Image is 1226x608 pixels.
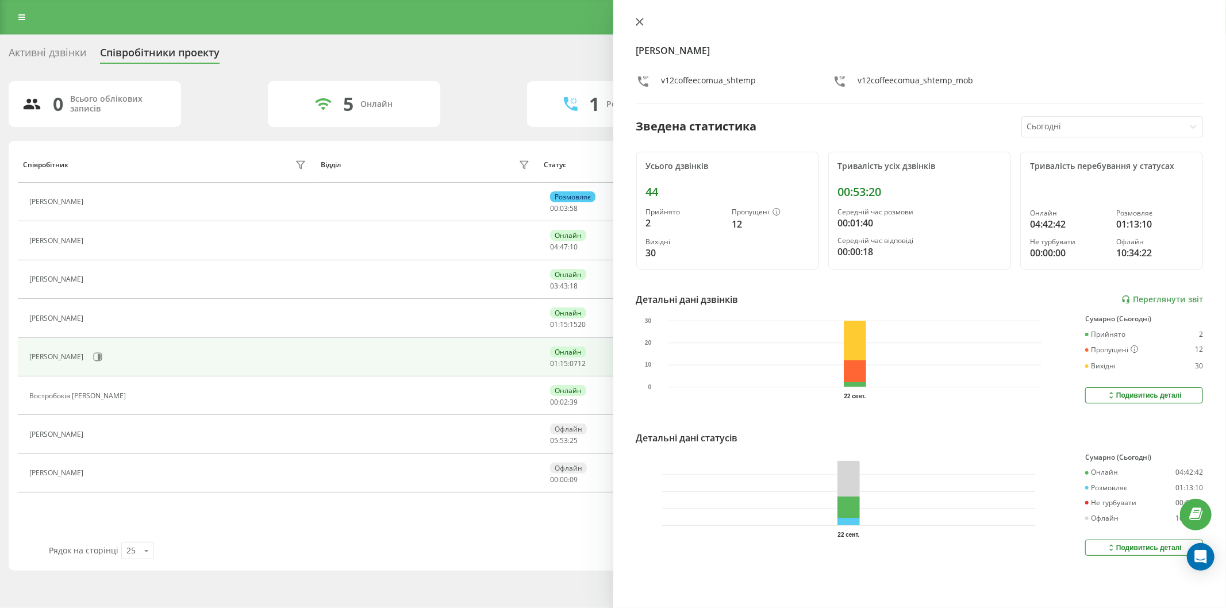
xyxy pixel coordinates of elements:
[555,308,582,318] font: Онлайн
[1091,513,1119,523] font: Офлайн
[570,242,578,252] font: 10
[1030,160,1174,171] font: Тривалість перебування у статусах
[1030,218,1066,230] font: 04:42:42
[343,91,353,116] font: 5
[645,318,652,324] text: 30
[838,207,914,217] font: Середній час розмови
[646,237,671,247] font: Вихідні
[1116,391,1182,399] font: Подивитись деталі
[70,93,143,114] font: Всього облікових записів
[558,475,560,484] font: :
[570,281,578,291] font: 18
[1116,247,1152,259] font: 10:34:22
[1195,361,1203,371] font: 30
[570,436,578,445] font: 25
[570,397,578,407] font: 39
[1187,543,1215,571] div: Open Intercom Messenger
[568,281,570,291] font: :
[558,281,560,291] font: :
[1175,483,1203,492] font: 01:13:10
[29,468,83,478] font: [PERSON_NAME]
[636,44,710,57] font: [PERSON_NAME]
[662,75,756,86] font: v12coffeecomua_shtemp
[560,397,568,407] font: 02
[555,347,582,357] font: Онлайн
[1085,452,1151,462] font: Сумарно (Сьогодні)
[550,436,558,445] font: 05
[732,207,770,217] font: Пропущені
[558,397,560,407] font: :
[1091,345,1128,355] font: Пропущені
[568,397,570,407] font: :
[1121,295,1203,305] a: Переглянути звіт
[1116,218,1152,230] font: 01:13:10
[555,230,582,240] font: Онлайн
[360,98,393,109] font: Онлайн
[29,391,126,401] font: Востробоків [PERSON_NAME]
[646,184,659,199] font: 44
[1116,208,1152,218] font: Розмовляє
[838,160,936,171] font: Тривалість усіх дзвінків
[555,270,582,279] font: Онлайн
[1091,467,1118,477] font: Онлайн
[589,91,599,116] font: 1
[126,545,136,556] font: 25
[570,475,578,484] font: 09
[100,45,220,59] font: Співробітники проекту
[1085,540,1203,556] button: Подивитись деталі
[646,247,656,259] font: 30
[29,352,83,361] font: [PERSON_NAME]
[1199,329,1203,339] font: 2
[568,475,570,484] font: :
[550,242,558,252] font: 04
[321,160,341,170] font: Відділ
[560,281,568,291] font: 43
[560,436,568,445] font: 53
[550,320,578,329] font: 01:15:15
[858,75,974,86] font: v12coffeecomua_shtemp_mob
[1091,498,1136,507] font: Не турбувати
[550,281,558,291] font: 03
[1195,344,1203,354] font: 12
[570,203,578,213] font: 58
[838,217,874,229] font: 00:01:40
[550,475,558,484] font: 00
[645,340,652,346] text: 20
[1085,314,1151,324] font: Сумарно (Сьогодні)
[1133,294,1203,305] font: Переглянути звіт
[646,207,681,217] font: Прийнято
[49,545,118,556] font: Рядок на сторінці
[844,393,866,399] text: 22 сент.
[550,359,578,368] font: 01:15:07
[648,384,651,390] text: 0
[646,160,709,171] font: Усього дзвінків
[29,197,83,206] font: [PERSON_NAME]
[555,424,582,434] font: Офлайн
[29,313,83,323] font: [PERSON_NAME]
[1091,329,1125,339] font: Прийнято
[568,203,570,213] font: :
[1175,513,1203,523] font: 10:34:22
[1085,387,1203,403] button: Подивитись деталі
[837,532,859,538] text: 22 сент.
[555,192,591,202] font: Розмовляє
[1030,247,1066,259] font: 00:00:00
[29,274,83,284] font: [PERSON_NAME]
[550,397,558,407] font: 00
[838,245,874,258] font: 00:00:18
[1116,544,1182,552] font: Подивитись деталі
[1175,498,1203,507] font: 00:00:00
[558,242,560,252] font: :
[560,475,568,484] font: 00
[838,236,914,245] font: Середній час відповіді
[1030,237,1075,247] font: Не турбувати
[732,218,743,230] font: 12
[1116,237,1144,247] font: Офлайн
[1091,483,1127,492] font: Розмовляє
[578,359,586,368] font: 12
[560,242,568,252] font: 47
[29,236,83,245] font: [PERSON_NAME]
[636,118,757,134] font: Зведена статистика
[558,203,560,213] font: :
[578,320,586,329] font: 20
